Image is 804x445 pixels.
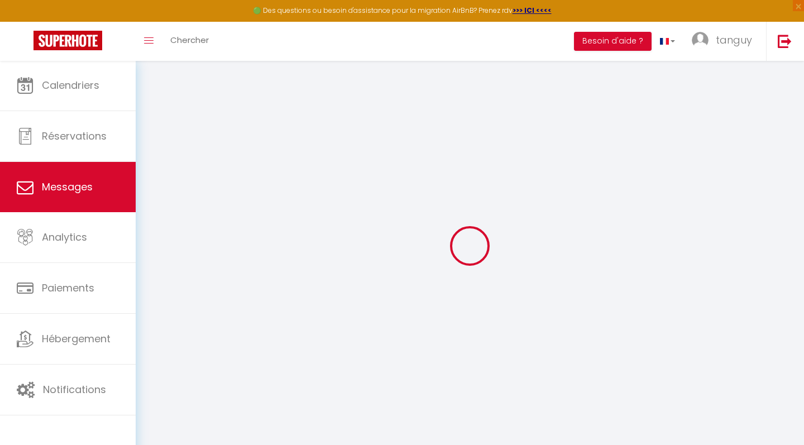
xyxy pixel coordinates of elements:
a: Chercher [162,22,217,61]
span: Notifications [43,382,106,396]
a: ... tanguy [683,22,766,61]
span: Paiements [42,281,94,295]
span: Chercher [170,34,209,46]
span: Analytics [42,230,87,244]
span: Messages [42,180,93,194]
span: Hébergement [42,332,111,346]
span: Réservations [42,129,107,143]
span: tanguy [716,33,752,47]
button: Besoin d'aide ? [574,32,652,51]
img: ... [692,32,709,49]
img: Super Booking [33,31,102,50]
img: logout [778,34,792,48]
a: >>> ICI <<<< [513,6,552,15]
span: Calendriers [42,78,99,92]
